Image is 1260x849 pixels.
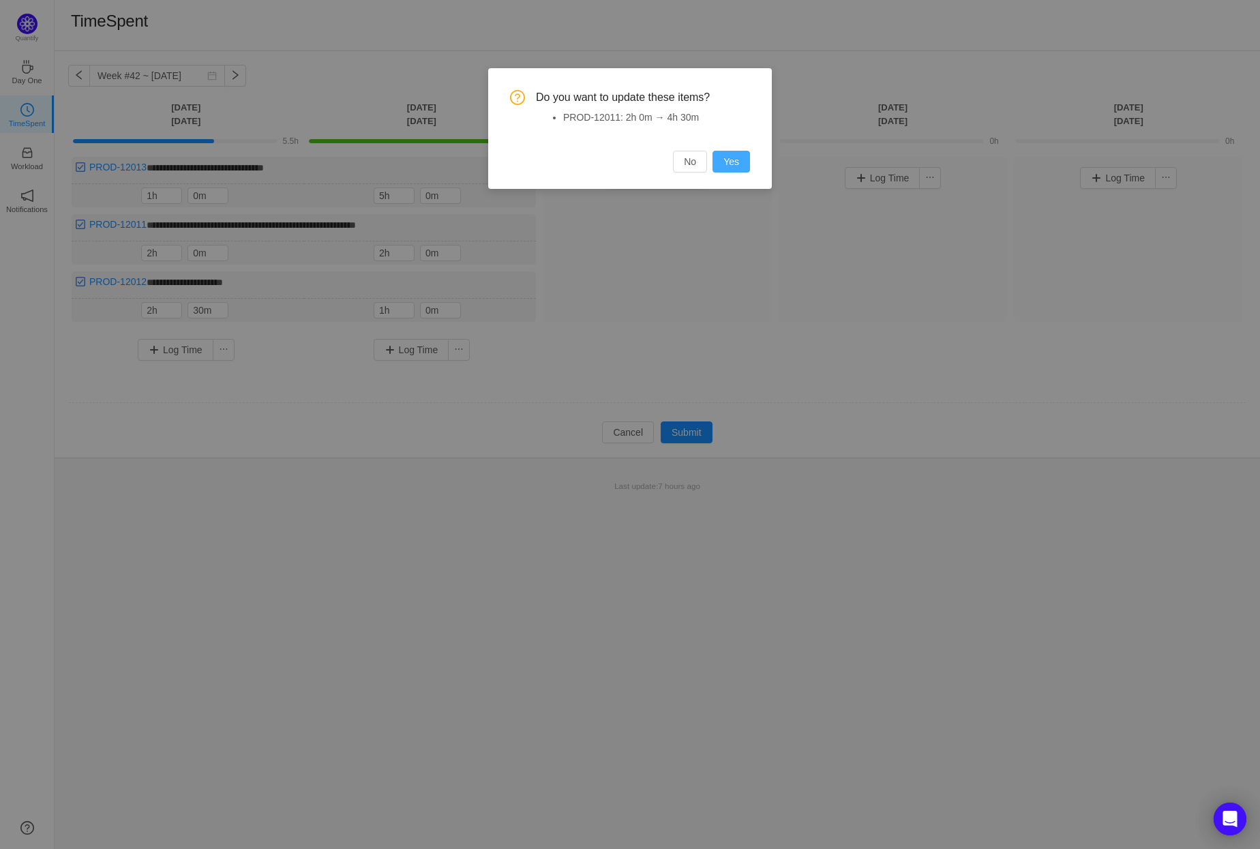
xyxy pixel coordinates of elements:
[712,151,750,173] button: Yes
[1214,803,1246,835] div: Open Intercom Messenger
[563,110,750,125] li: PROD-12011: 2h 0m → 4h 30m
[673,151,707,173] button: No
[536,90,750,105] span: Do you want to update these items?
[510,90,525,105] i: icon: question-circle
